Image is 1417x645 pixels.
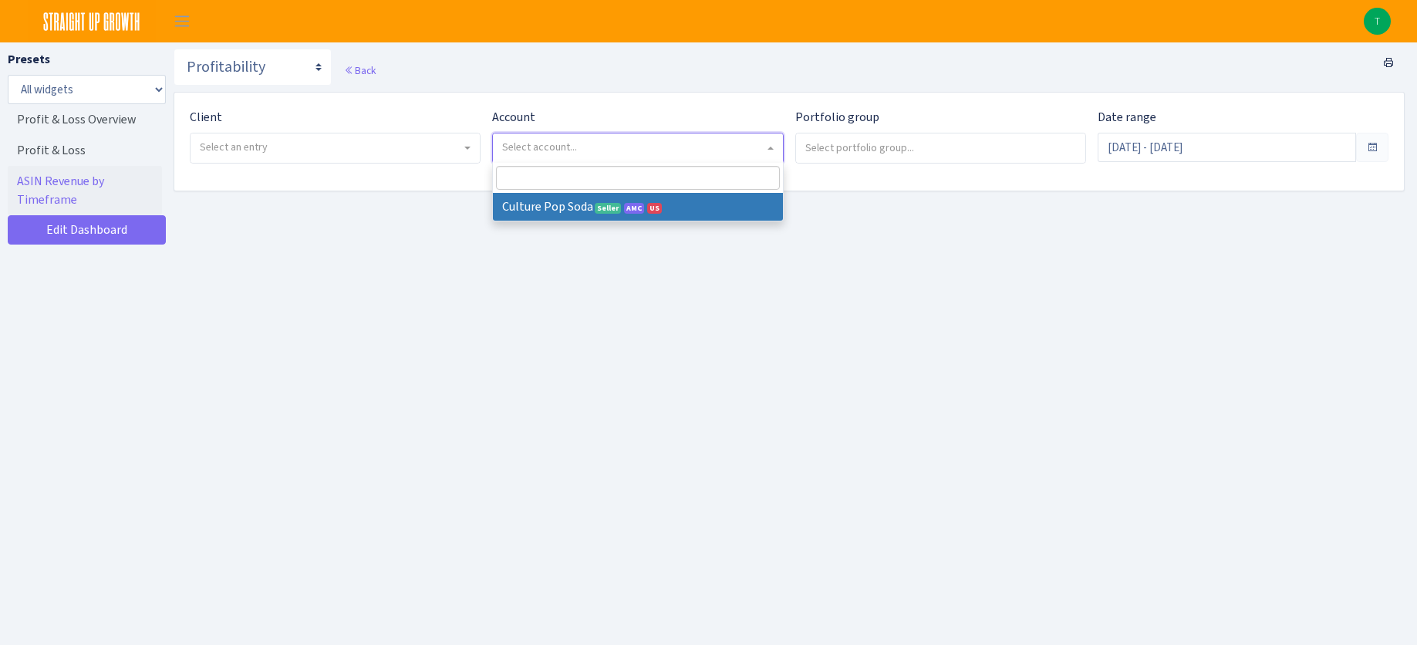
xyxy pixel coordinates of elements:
li: Culture Pop Soda [493,193,782,221]
span: Amazon Marketing Cloud [624,203,644,214]
a: Edit Dashboard [8,215,166,245]
span: Select an entry [200,140,268,154]
a: Back [344,63,376,77]
label: Presets [8,50,50,69]
span: US [647,203,662,214]
span: Select account... [502,140,577,154]
img: Tom First [1364,8,1391,35]
a: Profit & Loss Overview [8,104,162,135]
a: ASIN Revenue by Timeframe [8,166,162,215]
label: Portfolio group [795,108,879,127]
label: Date range [1098,108,1156,127]
span: Seller [595,203,621,214]
a: Profit & Loss [8,135,162,166]
a: T [1364,8,1391,35]
input: Select portfolio group... [796,133,1085,161]
label: Account [492,108,535,127]
label: Client [190,108,222,127]
button: Toggle navigation [163,8,201,34]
